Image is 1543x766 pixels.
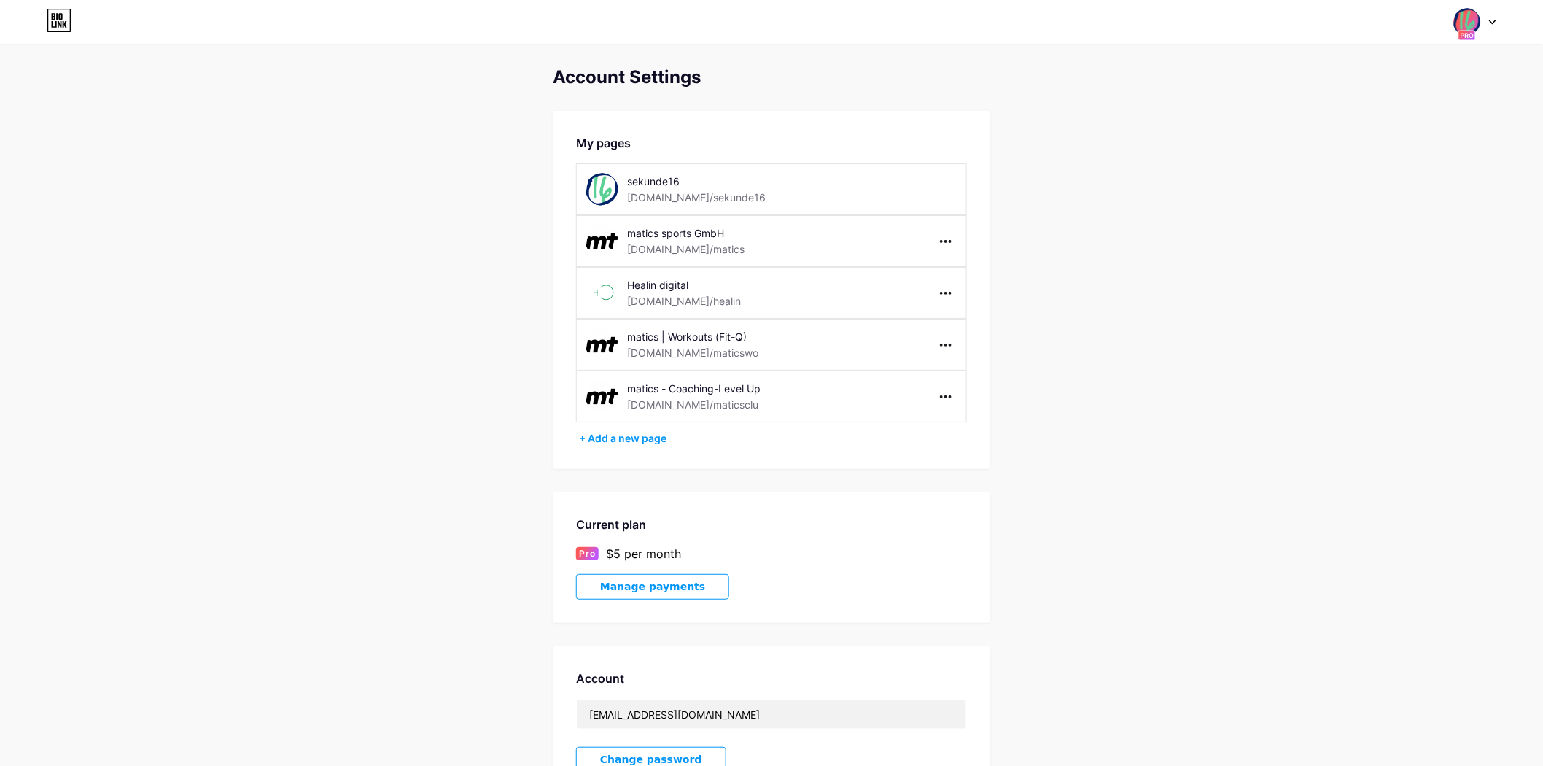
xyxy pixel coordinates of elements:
[576,516,967,533] div: Current plan
[586,380,618,413] img: maticsclu
[576,134,967,152] div: My pages
[627,397,758,412] div: [DOMAIN_NAME]/maticsclu
[600,581,705,593] span: Manage payments
[576,670,967,687] div: Account
[586,328,618,361] img: maticswo
[627,381,833,396] div: matics - Coaching-Level Up
[1453,8,1481,36] img: Alexander Papazoglou
[627,225,833,241] div: matics sports GmbH
[627,241,745,257] div: [DOMAIN_NAME]/matics
[627,293,741,309] div: [DOMAIN_NAME]/healin
[606,545,681,562] div: $5 per month
[627,329,833,344] div: matics | Workouts (Fit-Q)
[600,754,702,766] span: Change password
[586,173,618,206] img: sekunde16
[627,277,802,293] div: Healin digital
[576,574,729,600] button: Manage payments
[627,190,766,205] div: [DOMAIN_NAME]/sekunde16
[586,276,618,309] img: healin
[579,431,967,446] div: + Add a new page
[579,547,596,560] span: Pro
[577,700,966,729] input: Email
[553,67,990,88] div: Account Settings
[627,174,818,189] div: sekunde16
[627,345,758,360] div: [DOMAIN_NAME]/maticswo
[586,225,618,258] img: matics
